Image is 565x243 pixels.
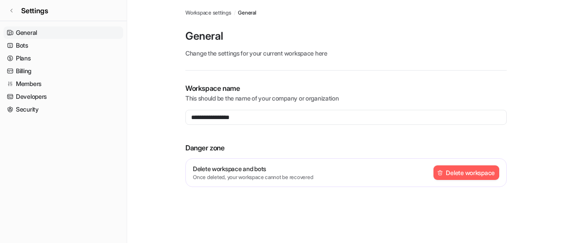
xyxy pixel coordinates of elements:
[238,9,256,17] a: General
[185,9,231,17] a: Workspace settings
[4,39,123,52] a: Bots
[185,142,507,153] p: Danger zone
[185,93,507,103] p: This should be the name of your company or organization
[234,9,236,17] span: /
[4,103,123,116] a: Security
[193,173,313,181] p: Once deleted, your workspace cannot be recovered
[21,5,48,16] span: Settings
[4,90,123,103] a: Developers
[185,49,507,58] p: Change the settings for your current workspace here
[185,83,507,93] p: Workspace name
[193,164,313,173] p: Delete workspace and bots
[4,52,123,64] a: Plans
[4,78,123,90] a: Members
[4,65,123,77] a: Billing
[185,29,507,43] p: General
[4,26,123,39] a: General
[433,165,499,180] button: Delete workspace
